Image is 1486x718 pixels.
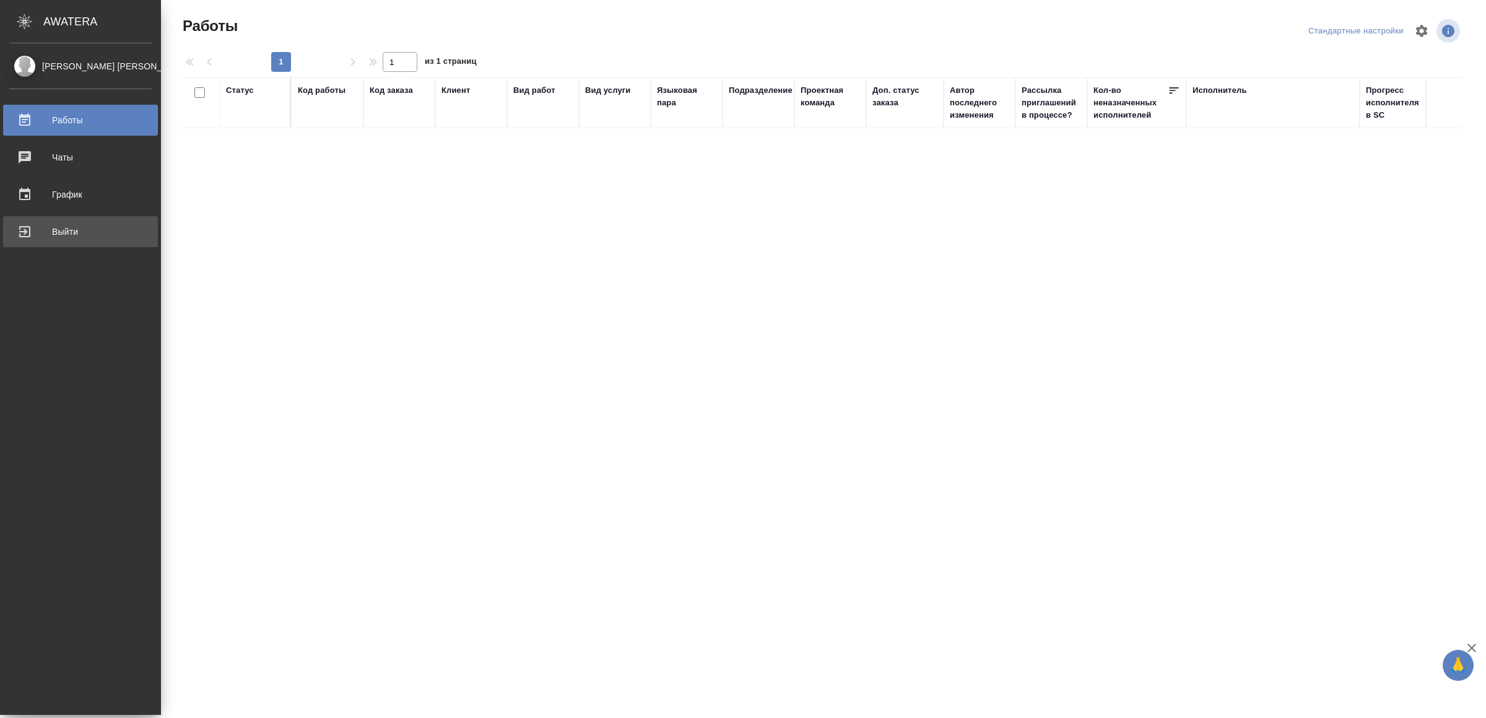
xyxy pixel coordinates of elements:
[180,16,238,36] span: Работы
[657,84,716,109] div: Языковая пара
[3,105,158,136] a: Работы
[298,84,345,97] div: Код работы
[1448,652,1469,678] span: 🙏
[1407,16,1436,46] span: Настроить таблицу
[1436,19,1462,43] span: Посмотреть информацию
[1093,84,1168,121] div: Кол-во неназначенных исполнителей
[9,59,152,73] div: [PERSON_NAME] [PERSON_NAME]
[3,216,158,247] a: Выйти
[425,54,477,72] span: из 1 страниц
[3,142,158,173] a: Чаты
[950,84,1009,121] div: Автор последнего изменения
[441,84,470,97] div: Клиент
[3,179,158,210] a: График
[1193,84,1247,97] div: Исполнитель
[729,84,793,97] div: Подразделение
[370,84,413,97] div: Код заказа
[9,185,152,204] div: График
[9,222,152,241] div: Выйти
[9,111,152,129] div: Работы
[1443,650,1474,681] button: 🙏
[1305,22,1407,41] div: split button
[585,84,631,97] div: Вид услуги
[9,148,152,167] div: Чаты
[43,9,161,34] div: AWATERA
[1022,84,1081,121] div: Рассылка приглашений в процессе?
[801,84,860,109] div: Проектная команда
[1366,84,1422,121] div: Прогресс исполнителя в SC
[513,84,555,97] div: Вид работ
[872,84,937,109] div: Доп. статус заказа
[226,84,254,97] div: Статус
